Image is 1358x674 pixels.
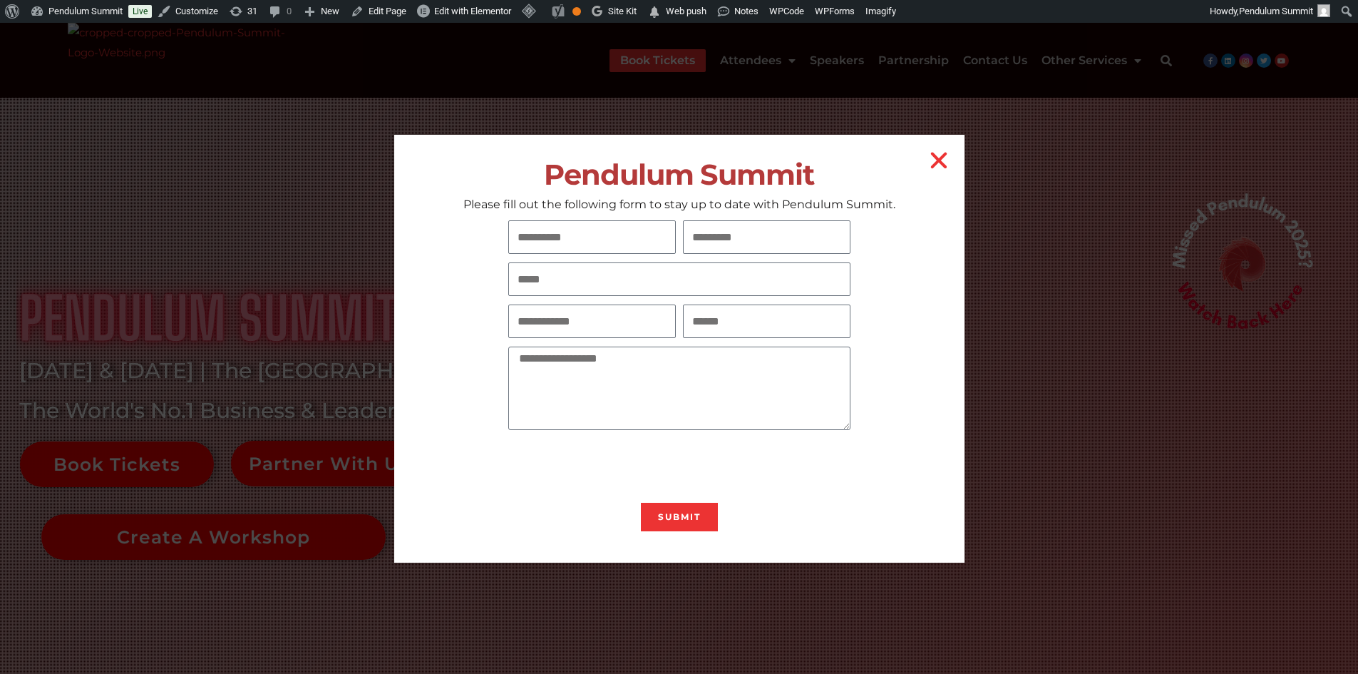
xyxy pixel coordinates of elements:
[641,503,718,531] button: Submit
[608,6,637,16] span: Site Kit
[1239,6,1313,16] span: Pendulum Summit
[508,439,725,494] iframe: reCAPTCHA
[128,5,152,18] a: Live
[647,2,662,22] span: 
[572,7,581,16] div: OK
[394,158,965,190] h2: Pendulum Summit
[658,513,701,521] span: Submit
[927,149,950,172] a: Close
[394,197,965,212] p: Please fill out the following form to stay up to date with Pendulum Summit.
[434,6,511,16] span: Edit with Elementor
